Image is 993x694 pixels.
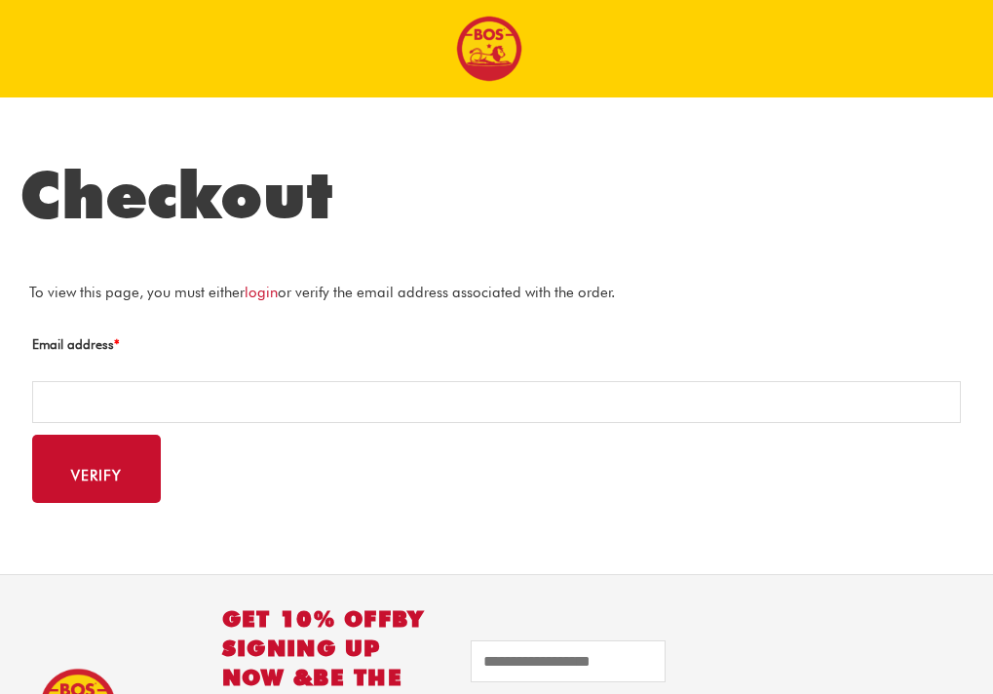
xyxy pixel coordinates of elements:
[29,281,964,305] p: To view this page, you must either or verify the email address associated with the order.
[32,435,161,503] button: Verify
[32,331,961,358] label: Email address
[222,605,425,690] span: BY SIGNING UP NOW &
[19,156,974,234] h1: Checkout
[245,284,278,301] a: login
[456,16,522,82] img: BOS logo finals-200px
